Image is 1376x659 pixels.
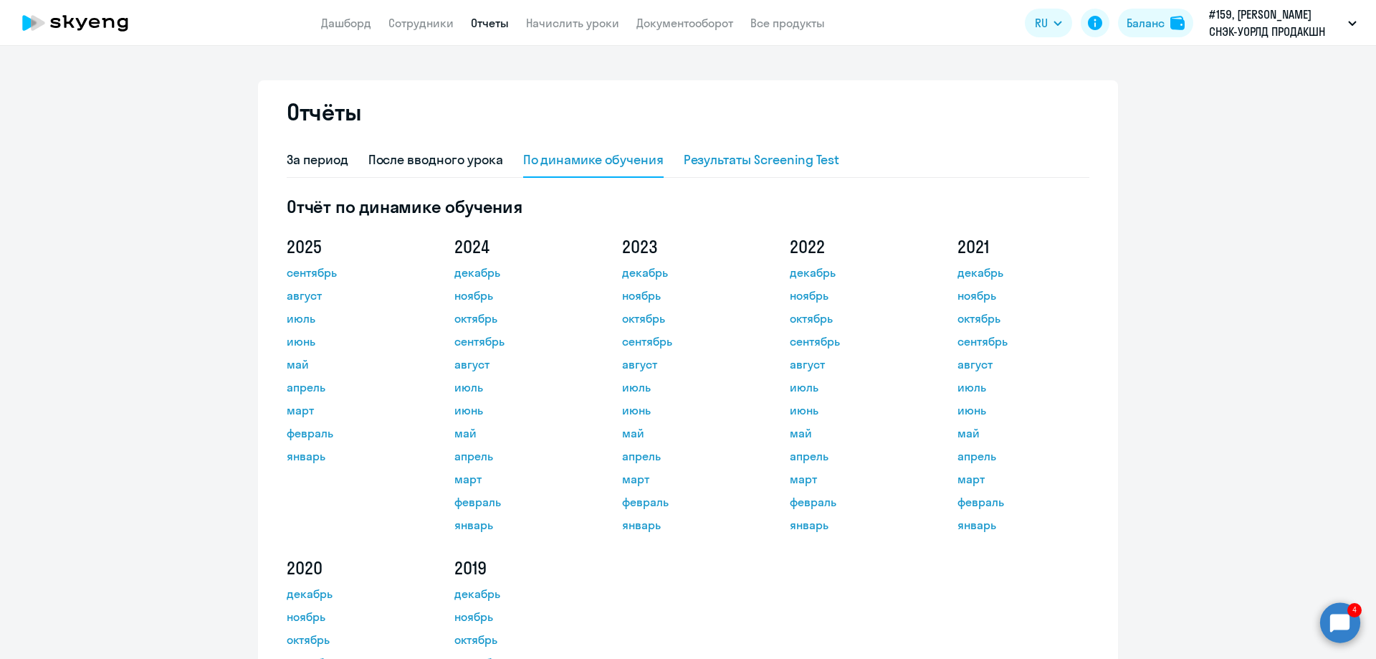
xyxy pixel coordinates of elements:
a: октябрь [454,310,583,327]
a: Дашборд [321,16,371,30]
div: Баланс [1127,14,1165,32]
a: декабрь [790,264,919,281]
a: сентябрь [287,264,416,281]
a: август [622,356,751,373]
a: октябрь [454,631,583,648]
a: апрель [287,379,416,396]
a: июль [790,379,919,396]
a: май [287,356,416,373]
a: сентябрь [454,333,583,350]
a: Отчеты [471,16,509,30]
a: апрель [957,447,1086,465]
span: RU [1035,14,1048,32]
a: декабрь [454,585,583,602]
div: После вводного урока [368,151,503,169]
a: май [957,425,1086,442]
button: Балансbalance [1118,9,1193,37]
a: февраль [454,493,583,511]
a: март [287,402,416,419]
button: #159, [PERSON_NAME] СНЭК-УОРЛД ПРОДАКШН КИРИШИ, ООО [1202,6,1364,40]
a: июль [454,379,583,396]
a: ноябрь [454,608,583,625]
a: Сотрудники [388,16,454,30]
h5: 2023 [622,235,751,258]
a: октябрь [287,631,416,648]
a: июнь [790,402,919,419]
div: Результаты Screening Test [684,151,840,169]
h5: 2024 [454,235,583,258]
a: май [454,425,583,442]
a: ноябрь [622,287,751,304]
a: октябрь [957,310,1086,327]
a: март [957,470,1086,488]
a: декабрь [287,585,416,602]
a: ноябрь [790,287,919,304]
a: ноябрь [957,287,1086,304]
a: декабрь [454,264,583,281]
a: декабрь [957,264,1086,281]
h5: 2025 [287,235,416,258]
a: Документооборот [636,16,733,30]
a: ноябрь [287,608,416,625]
a: апрель [790,447,919,465]
h2: Отчёты [287,98,361,126]
a: август [790,356,919,373]
a: декабрь [622,264,751,281]
button: RU [1025,9,1072,37]
a: сентябрь [622,333,751,350]
a: июнь [454,402,583,419]
a: апрель [622,447,751,465]
a: сентябрь [957,333,1086,350]
a: Все продукты [750,16,825,30]
a: март [454,470,583,488]
a: октябрь [790,310,919,327]
a: август [454,356,583,373]
a: март [790,470,919,488]
a: май [622,425,751,442]
a: январь [790,516,919,534]
a: январь [622,516,751,534]
a: сентябрь [790,333,919,350]
a: июнь [957,402,1086,419]
a: Начислить уроки [526,16,619,30]
a: апрель [454,447,583,465]
div: За период [287,151,348,169]
p: #159, [PERSON_NAME] СНЭК-УОРЛД ПРОДАКШН КИРИШИ, ООО [1209,6,1342,40]
a: июнь [287,333,416,350]
h5: 2021 [957,235,1086,258]
h5: Отчёт по динамике обучения [287,195,1089,218]
a: май [790,425,919,442]
a: июль [957,379,1086,396]
a: август [957,356,1086,373]
a: февраль [287,425,416,442]
h5: 2020 [287,556,416,579]
a: январь [287,447,416,465]
a: август [287,287,416,304]
a: февраль [622,493,751,511]
a: январь [957,516,1086,534]
h5: 2022 [790,235,919,258]
div: По динамике обучения [523,151,664,169]
a: июнь [622,402,751,419]
h5: 2019 [454,556,583,579]
a: октябрь [622,310,751,327]
img: balance [1170,16,1185,30]
a: февраль [790,493,919,511]
a: январь [454,516,583,534]
a: февраль [957,493,1086,511]
a: июль [287,310,416,327]
a: март [622,470,751,488]
a: июль [622,379,751,396]
a: ноябрь [454,287,583,304]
